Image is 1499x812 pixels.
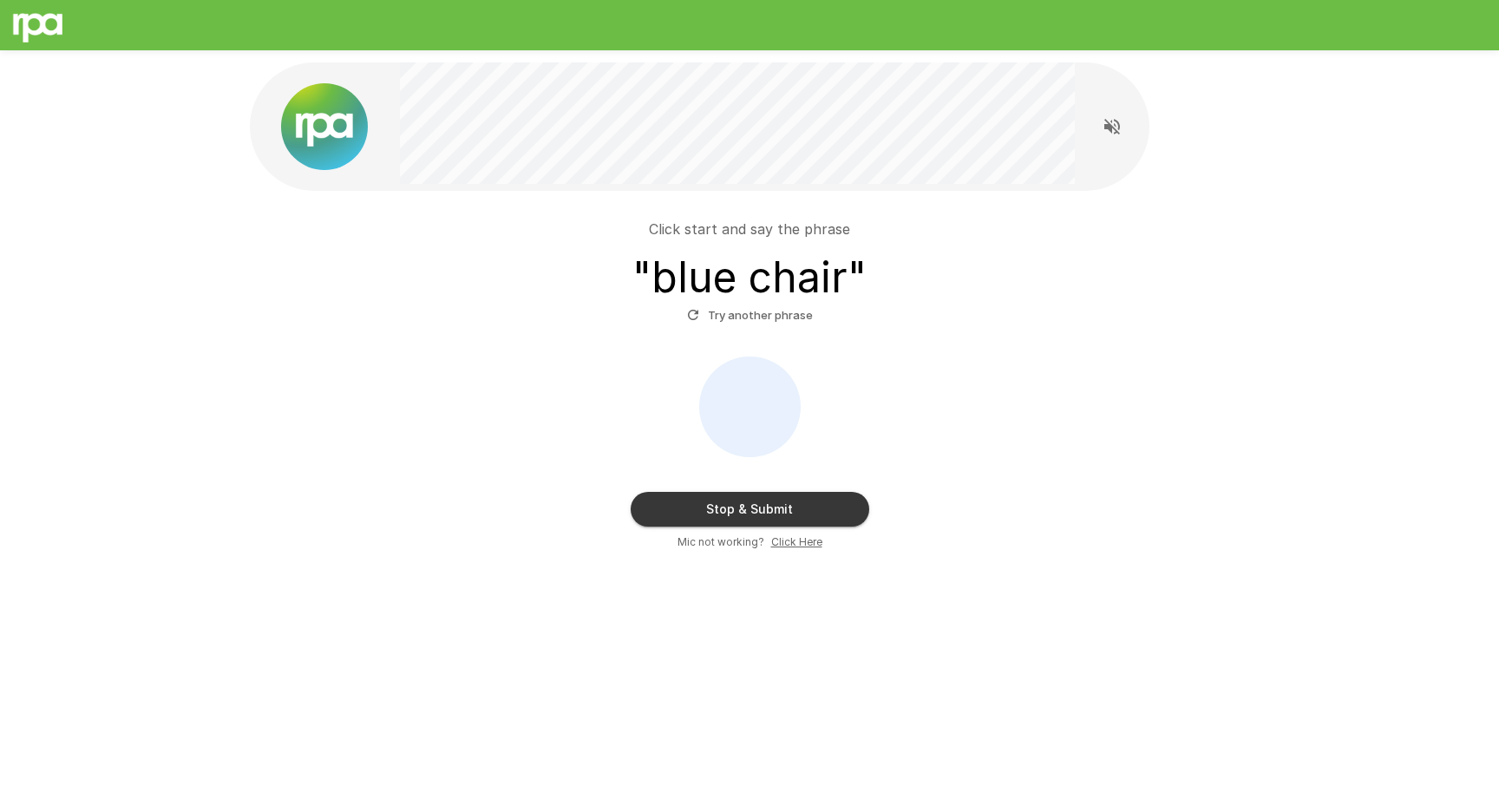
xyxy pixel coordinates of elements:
[281,83,368,170] img: new%2520logo%2520(1).png
[677,534,764,551] span: Mic not working?
[771,535,822,548] u: Click Here
[683,302,817,329] button: Try another phrase
[1095,109,1129,144] button: Read questions aloud
[649,219,850,239] p: Click start and say the phrase
[632,253,867,302] h3: " blue chair "
[631,492,869,527] button: Stop & Submit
